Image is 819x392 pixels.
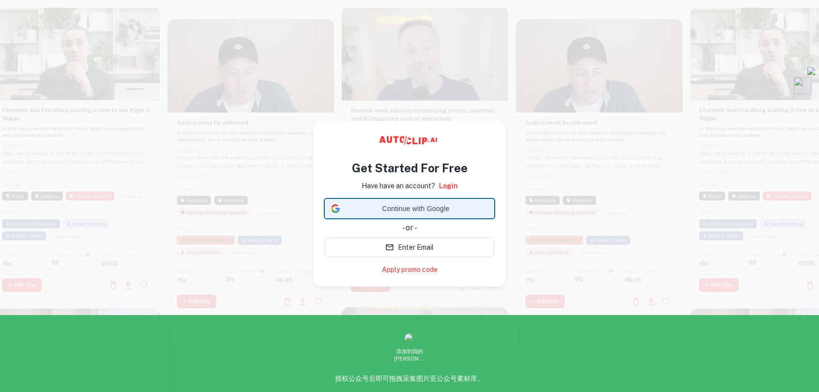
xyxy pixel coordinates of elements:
a: Login [439,181,458,191]
span: Continue with Google [344,204,488,214]
h4: Get Started For Free [352,159,468,177]
div: Continue with Google [325,199,494,218]
div: - or - [325,222,494,234]
p: Have have an account? [362,181,435,191]
button: Enter Email [325,238,494,257]
a: Apply promo code [382,265,438,275]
